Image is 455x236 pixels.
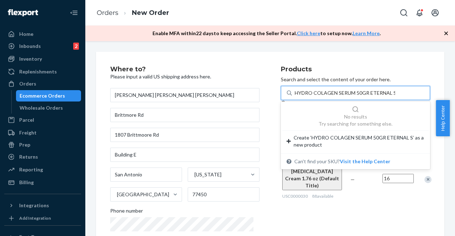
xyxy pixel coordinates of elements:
[424,176,432,183] div: Remove Item
[19,116,34,124] div: Parcel
[110,73,259,80] p: Please input a valid US shipping address here.
[110,66,259,73] h2: Where to?
[91,2,175,23] ol: breadcrumbs
[194,171,221,178] div: [US_STATE]
[8,9,38,16] img: Flexport logo
[20,104,63,111] div: Wholesale Orders
[295,89,395,97] input: No resultsTry searching for something else.Create ‘HYDRO COLAGEN SERUM 50GR ETERNAL S’ as a new p...
[412,6,427,20] button: Open notifications
[4,177,81,188] a: Billing
[294,158,390,165] span: Can't find your SKU?
[16,90,81,101] a: Ecommerce Orders
[287,113,424,120] div: No results
[132,9,169,17] a: New Order
[19,153,38,160] div: Returns
[285,161,339,188] span: Eternal Secret [MEDICAL_DATA] Cream 1.76 oz (Default Title)
[4,78,81,89] a: Orders
[67,6,81,20] button: Close Navigation
[4,127,81,138] a: Freight
[350,176,355,182] span: —
[19,55,42,62] div: Inventory
[19,141,30,148] div: Prep
[4,164,81,175] a: Reporting
[73,43,79,50] div: 2
[4,200,81,211] button: Integrations
[282,160,342,190] button: Eternal Secret [MEDICAL_DATA] Cream 1.76 oz (Default Title)
[110,108,259,122] input: Company Name
[4,151,81,163] a: Returns
[19,179,34,186] div: Billing
[19,68,57,75] div: Replenishments
[340,158,390,165] button: No resultsTry searching for something else.Create ‘HYDRO COLAGEN SERUM 50GR ETERNAL S’ as a new p...
[19,215,51,221] div: Add Integration
[436,100,450,136] button: Help Center
[4,139,81,150] a: Prep
[110,207,143,217] span: Phone number
[19,31,33,38] div: Home
[117,191,169,198] div: [GEOGRAPHIC_DATA]
[428,6,442,20] button: Open account menu
[297,30,320,36] a: Click here
[397,6,411,20] button: Open Search Box
[19,129,37,136] div: Freight
[110,168,182,182] input: City
[19,166,43,173] div: Reporting
[312,193,333,199] span: 88 available
[152,30,381,37] p: Enable MFA within 22 days to keep accessing the Seller Portal. to setup now. .
[4,66,81,77] a: Replenishments
[19,43,41,50] div: Inbounds
[382,174,414,183] input: Quantity
[188,187,259,202] input: ZIP Code
[287,120,424,127] div: Try searching for something else.
[281,76,430,83] p: Search and select the content of your order here.
[110,148,259,162] input: Street Address 2 (Optional)
[4,214,81,223] a: Add Integration
[4,53,81,65] a: Inventory
[97,9,118,17] a: Orders
[14,5,39,11] span: Soporte
[19,202,49,209] div: Integrations
[19,80,36,87] div: Orders
[16,102,81,114] a: Wholesale Orders
[282,193,308,199] span: USC0000030
[4,28,81,40] a: Home
[20,92,65,99] div: Ecommerce Orders
[281,66,430,73] h2: Products
[353,30,380,36] a: Learn More
[110,88,259,102] input: First & Last Name
[281,100,430,138] div: Inbound each SKU in 5 or more boxes to maximize your Fast Tag coverage
[110,128,259,142] input: Street Address
[294,134,424,148] span: Create ‘HYDRO COLAGEN SERUM 50GR ETERNAL S’ as a new product
[4,40,81,52] a: Inbounds2
[116,191,117,198] input: [GEOGRAPHIC_DATA]
[4,114,81,126] a: Parcel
